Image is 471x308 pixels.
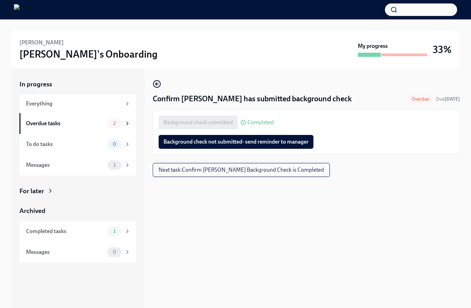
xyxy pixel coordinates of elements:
[159,135,313,149] button: Background check not submitted- send reminder to manager
[19,242,136,263] a: Messages0
[19,134,136,155] a: To do tasks0
[19,48,158,60] h3: [PERSON_NAME]'s Onboarding
[26,120,105,127] div: Overdue tasks
[109,142,120,147] span: 0
[26,228,105,235] div: Completed tasks
[19,94,136,113] a: Everything
[19,113,136,134] a: Overdue tasks2
[19,80,136,89] a: In progress
[19,187,136,196] a: For later
[109,121,120,126] span: 2
[19,39,64,46] h6: [PERSON_NAME]
[445,96,460,102] strong: [DATE]
[109,229,120,234] span: 1
[26,248,105,256] div: Messages
[19,206,136,215] a: Archived
[26,140,105,148] div: To do tasks
[436,96,460,102] span: July 28th, 2025 09:00
[26,161,105,169] div: Messages
[436,96,460,102] span: Due
[26,100,121,108] div: Everything
[109,162,120,168] span: 1
[109,249,120,255] span: 0
[358,42,388,50] strong: My progress
[163,138,309,145] span: Background check not submitted- send reminder to manager
[19,187,44,196] div: For later
[159,166,324,173] span: Next task : Confirm [PERSON_NAME] Background Check is Completed
[14,4,37,15] img: Rothy's
[153,163,330,177] button: Next task:Confirm [PERSON_NAME] Background Check is Completed
[19,155,136,176] a: Messages1
[407,96,433,102] span: Overdue
[19,221,136,242] a: Completed tasks1
[433,43,452,56] h3: 33%
[247,120,274,125] span: Completed
[153,94,352,104] h4: Confirm [PERSON_NAME] has submitted background check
